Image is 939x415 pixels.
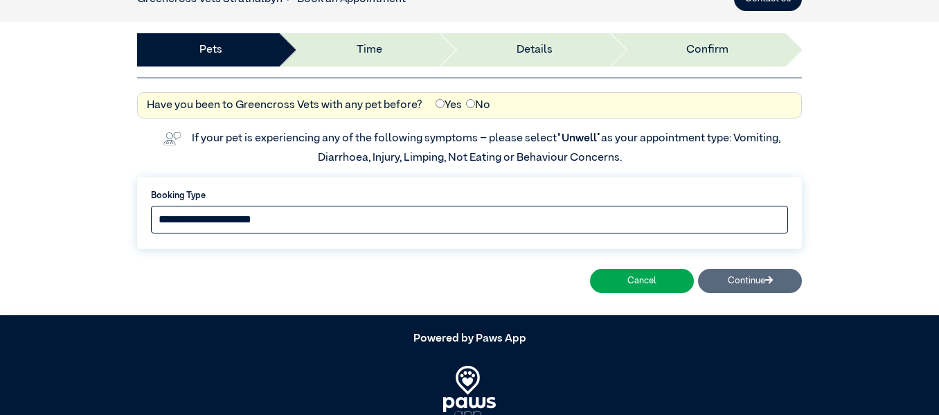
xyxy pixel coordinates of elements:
[466,97,490,114] label: No
[590,269,694,293] button: Cancel
[159,127,185,150] img: vet
[436,99,445,108] input: Yes
[557,133,601,144] span: “Unwell”
[466,99,475,108] input: No
[147,97,422,114] label: Have you been to Greencross Vets with any pet before?
[436,97,462,114] label: Yes
[151,189,788,202] label: Booking Type
[192,133,782,164] label: If your pet is experiencing any of the following symptoms – please select as your appointment typ...
[137,333,802,346] h5: Powered by Paws App
[199,42,222,58] a: Pets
